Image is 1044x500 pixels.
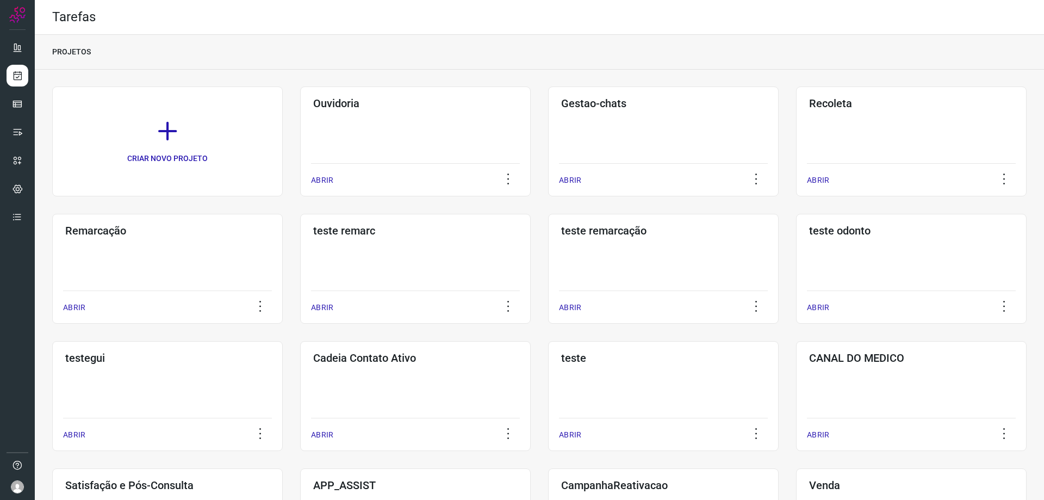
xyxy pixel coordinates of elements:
[809,224,1014,237] h3: teste odonto
[559,175,581,186] p: ABRIR
[311,175,333,186] p: ABRIR
[313,351,518,365] h3: Cadeia Contato Ativo
[127,153,208,164] p: CRIAR NOVO PROJETO
[65,479,270,492] h3: Satisfação e Pós-Consulta
[809,479,1014,492] h3: Venda
[52,46,91,58] p: PROJETOS
[311,302,333,313] p: ABRIR
[807,175,829,186] p: ABRIR
[9,7,26,23] img: Logo
[65,224,270,237] h3: Remarcação
[63,429,85,441] p: ABRIR
[807,302,829,313] p: ABRIR
[561,224,766,237] h3: teste remarcação
[561,479,766,492] h3: CampanhaReativacao
[313,224,518,237] h3: teste remarc
[313,479,518,492] h3: APP_ASSIST
[63,302,85,313] p: ABRIR
[809,97,1014,110] h3: Recoleta
[65,351,270,365] h3: testegui
[809,351,1014,365] h3: CANAL DO MEDICO
[311,429,333,441] p: ABRIR
[559,302,581,313] p: ABRIR
[559,429,581,441] p: ABRIR
[807,429,829,441] p: ABRIR
[11,480,24,493] img: avatar-user-boy.jpg
[561,351,766,365] h3: teste
[561,97,766,110] h3: Gestao-chats
[52,9,96,25] h2: Tarefas
[313,97,518,110] h3: Ouvidoria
